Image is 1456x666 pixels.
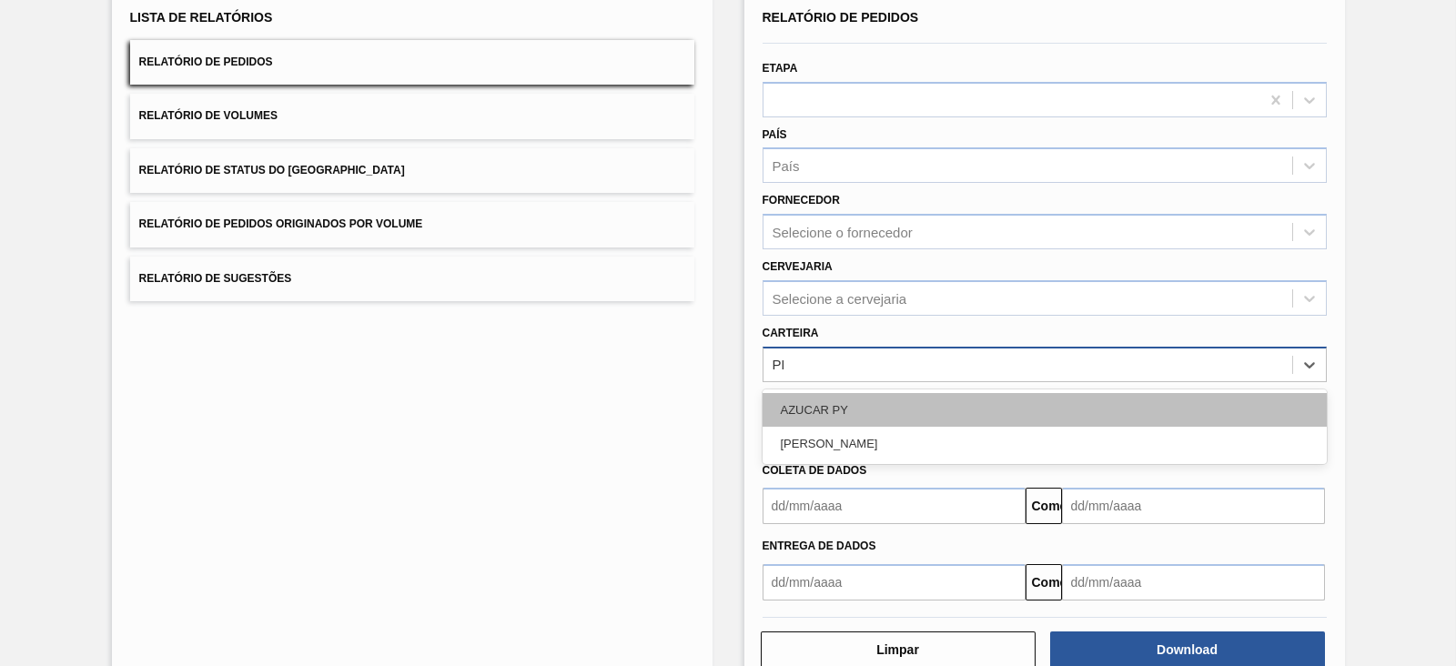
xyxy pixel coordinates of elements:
font: Lista de Relatórios [130,10,273,25]
input: dd/mm/aaaa [1062,488,1325,524]
button: Relatório de Pedidos [130,40,694,85]
font: Download [1157,642,1218,657]
font: AZUCAR PY [781,403,848,417]
font: Entrega de dados [763,540,876,552]
font: Relatório de Status do [GEOGRAPHIC_DATA] [139,164,405,177]
button: Relatório de Sugestões [130,257,694,301]
button: Relatório de Volumes [130,94,694,138]
input: dd/mm/aaaa [763,488,1026,524]
font: País [773,158,800,174]
button: Comeu [1026,564,1062,600]
font: Relatório de Sugestões [139,272,292,285]
font: Cervejaria [763,260,833,273]
font: Limpar [876,642,919,657]
font: Relatório de Pedidos Originados por Volume [139,218,423,231]
font: Coleta de dados [763,464,867,477]
button: Comeu [1026,488,1062,524]
font: Comeu [1032,499,1075,513]
font: [PERSON_NAME] [781,437,878,450]
font: Carteira [763,327,819,339]
button: Relatório de Status do [GEOGRAPHIC_DATA] [130,148,694,193]
font: Relatório de Pedidos [763,10,919,25]
font: Selecione a cervejaria [773,290,907,306]
font: Selecione o fornecedor [773,225,913,240]
font: Relatório de Pedidos [139,55,273,68]
input: dd/mm/aaaa [1062,564,1325,600]
font: Relatório de Volumes [139,110,278,123]
font: Comeu [1032,575,1075,590]
font: Fornecedor [763,194,840,207]
input: dd/mm/aaaa [763,564,1026,600]
button: Relatório de Pedidos Originados por Volume [130,202,694,247]
font: País [763,128,787,141]
font: Etapa [763,62,798,75]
